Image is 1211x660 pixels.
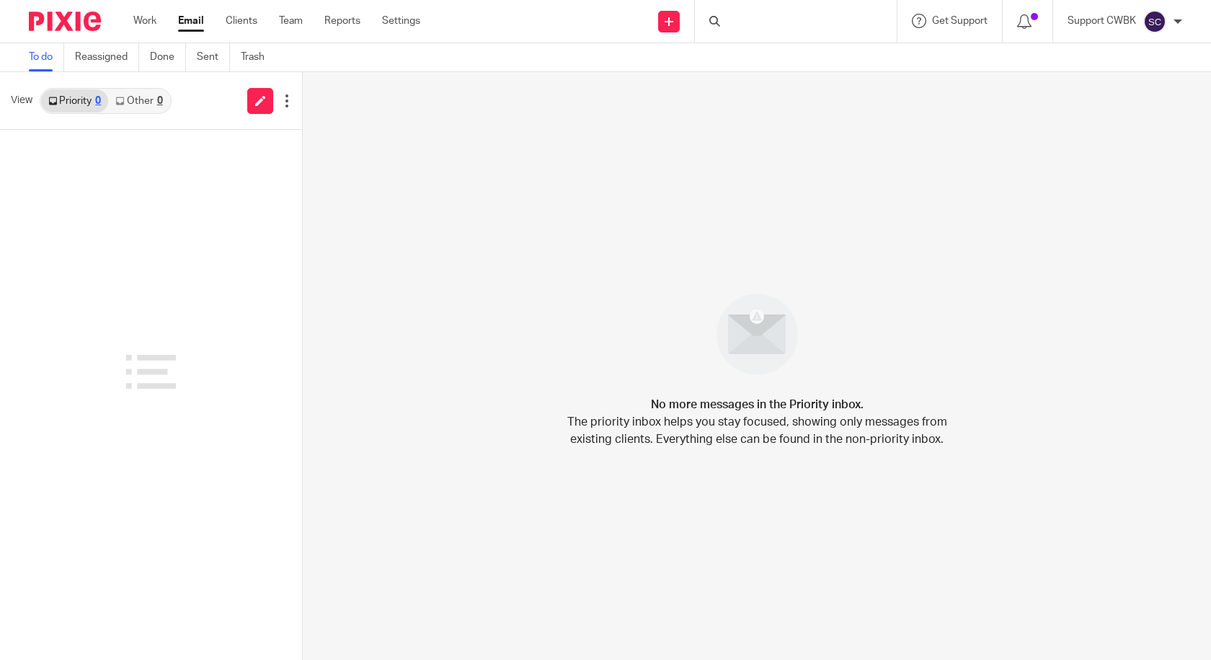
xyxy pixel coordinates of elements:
[1143,10,1166,33] img: svg%3E
[651,396,864,413] h4: No more messages in the Priority inbox.
[178,14,204,28] a: Email
[279,14,303,28] a: Team
[382,14,420,28] a: Settings
[226,14,257,28] a: Clients
[41,89,108,113] a: Priority0
[1068,14,1136,28] p: Support CWBK
[29,43,64,71] a: To do
[133,14,156,28] a: Work
[324,14,360,28] a: Reports
[29,12,101,31] img: Pixie
[932,16,988,26] span: Get Support
[108,89,169,113] a: Other0
[150,43,186,71] a: Done
[95,96,101,106] div: 0
[75,43,139,71] a: Reassigned
[11,93,32,108] span: View
[241,43,275,71] a: Trash
[707,284,807,384] img: image
[566,413,948,448] p: The priority inbox helps you stay focused, showing only messages from existing clients. Everythin...
[157,96,163,106] div: 0
[197,43,230,71] a: Sent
